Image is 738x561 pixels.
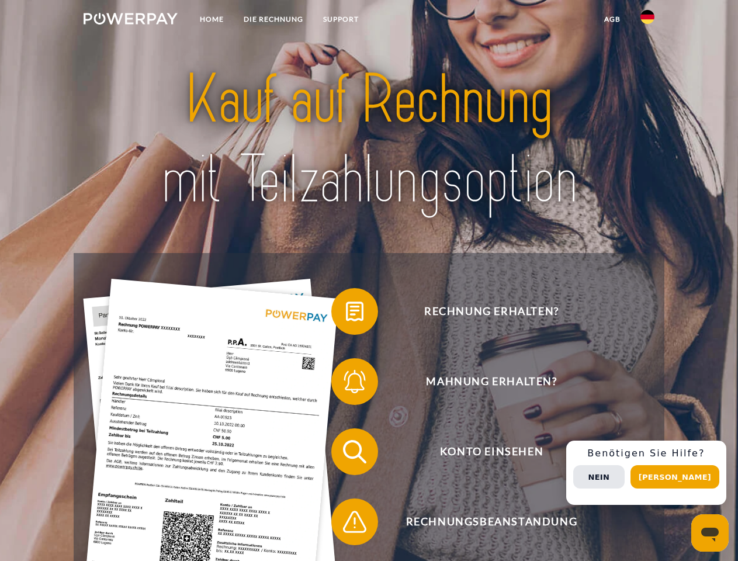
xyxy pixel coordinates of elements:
a: SUPPORT [313,9,369,30]
img: qb_bill.svg [340,297,369,326]
img: qb_warning.svg [340,507,369,536]
span: Rechnung erhalten? [348,288,635,335]
img: de [640,10,654,24]
button: Mahnung erhalten? [331,358,635,405]
a: DIE RECHNUNG [234,9,313,30]
a: Home [190,9,234,30]
img: title-powerpay_de.svg [112,56,626,224]
div: Schnellhilfe [566,441,726,505]
a: agb [594,9,630,30]
span: Konto einsehen [348,428,635,475]
img: qb_bell.svg [340,367,369,396]
span: Rechnungsbeanstandung [348,498,635,545]
img: logo-powerpay-white.svg [84,13,178,25]
button: Konto einsehen [331,428,635,475]
iframe: Schaltfläche zum Öffnen des Messaging-Fensters [691,514,729,552]
span: Mahnung erhalten? [348,358,635,405]
h3: Benötigen Sie Hilfe? [573,448,719,459]
button: Rechnung erhalten? [331,288,635,335]
button: Nein [573,465,625,489]
button: Rechnungsbeanstandung [331,498,635,545]
button: [PERSON_NAME] [630,465,719,489]
img: qb_search.svg [340,437,369,466]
